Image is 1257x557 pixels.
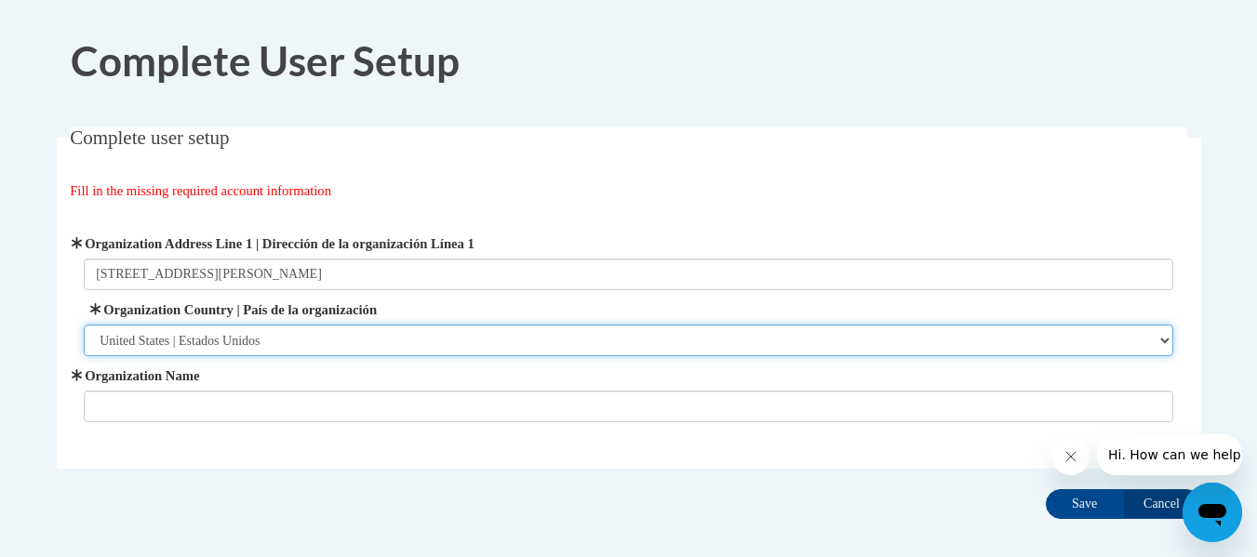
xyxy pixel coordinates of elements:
label: Organization Country | País de la organización [84,299,1173,320]
input: Cancel [1123,489,1201,519]
input: Metadata input [84,391,1173,422]
span: Hi. How can we help? [11,13,151,28]
iframe: Message from company [1097,434,1242,475]
iframe: Button to launch messaging window [1183,483,1242,542]
label: Organization Name [84,365,1173,386]
label: Organization Address Line 1 | Dirección de la organización Línea 1 [84,233,1173,254]
input: Metadata input [84,259,1173,290]
input: Save [1046,489,1124,519]
span: Complete User Setup [71,36,460,85]
iframe: Close message [1052,438,1090,475]
span: Complete user setup [70,126,229,149]
span: Fill in the missing required account information [70,183,331,198]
